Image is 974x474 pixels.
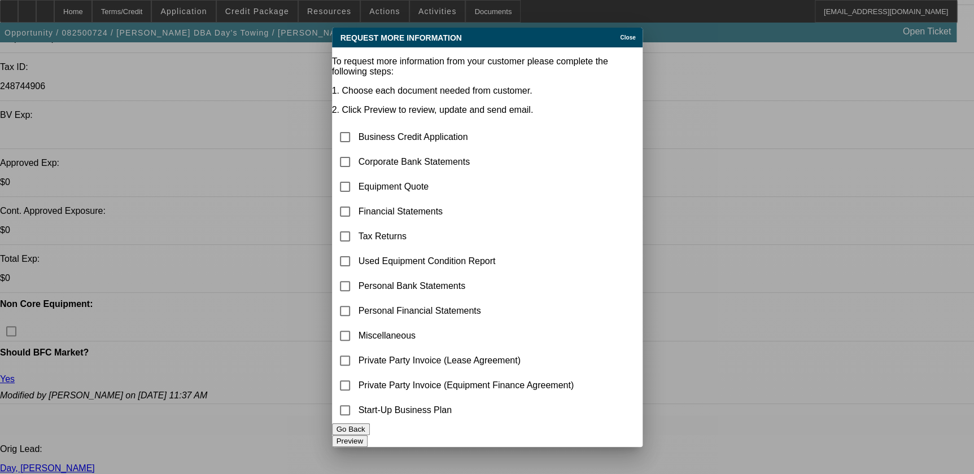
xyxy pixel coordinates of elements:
[358,324,575,348] td: Miscellaneous
[358,398,575,422] td: Start-Up Business Plan
[332,435,368,447] button: Preview
[358,150,575,174] td: Corporate Bank Statements
[358,125,575,149] td: Business Credit Application
[358,249,575,273] td: Used Equipment Condition Report
[340,33,462,42] span: Request More Information
[332,86,643,96] p: 1. Choose each document needed from customer.
[358,299,575,323] td: Personal Financial Statements
[358,175,575,199] td: Equipment Quote
[358,200,575,223] td: Financial Statements
[358,225,575,248] td: Tax Returns
[332,56,643,77] p: To request more information from your customer please complete the following steps:
[332,105,643,115] p: 2. Click Preview to review, update and send email.
[358,349,575,372] td: Private Party Invoice (Lease Agreement)
[358,274,575,298] td: Personal Bank Statements
[358,374,575,397] td: Private Party Invoice (Equipment Finance Agreement)
[332,423,370,435] button: Go Back
[620,34,635,41] span: Close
